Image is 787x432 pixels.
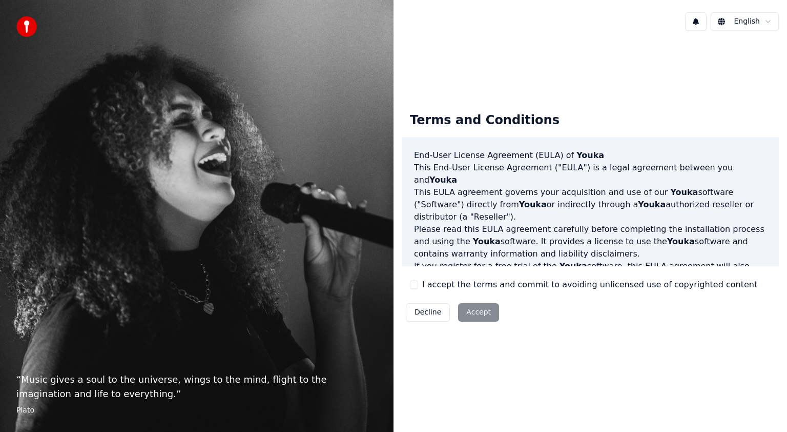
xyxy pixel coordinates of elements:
footer: Plato [16,405,377,416]
img: youka [16,16,37,37]
button: Decline [406,303,450,322]
label: I accept the terms and commit to avoiding unlicensed use of copyrighted content [422,279,757,291]
span: Youka [670,187,698,197]
span: Youka [473,237,501,246]
h3: End-User License Agreement (EULA) of [414,149,767,162]
p: Please read this EULA agreement carefully before completing the installation process and using th... [414,223,767,260]
span: Youka [667,237,695,246]
p: This EULA agreement governs your acquisition and use of our software ("Software") directly from o... [414,186,767,223]
span: Youka [519,200,547,209]
span: Youka [576,150,604,160]
span: Youka [560,261,587,271]
p: This End-User License Agreement ("EULA") is a legal agreement between you and [414,162,767,186]
p: “ Music gives a soul to the universe, wings to the mind, flight to the imagination and life to ev... [16,372,377,401]
span: Youka [429,175,457,185]
p: If you register for a free trial of the software, this EULA agreement will also govern that trial... [414,260,767,309]
div: Terms and Conditions [402,104,568,137]
span: Youka [638,200,666,209]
